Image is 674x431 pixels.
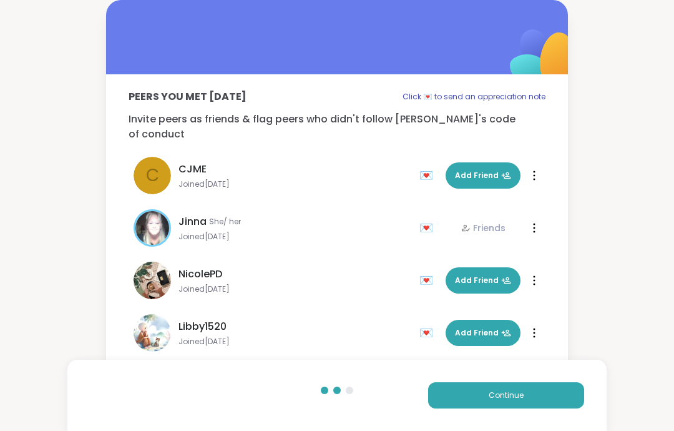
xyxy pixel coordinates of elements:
div: 💌 [419,270,438,290]
button: Add Friend [446,162,520,189]
p: Click 💌 to send an appreciation note [403,89,545,104]
span: Libby1520 [178,319,227,334]
span: CJME [178,162,207,177]
span: Add Friend [455,275,511,286]
img: Jinna [135,211,169,245]
p: Invite peers as friends & flag peers who didn't follow [PERSON_NAME]'s code of conduct [129,112,545,142]
div: 💌 [419,218,438,238]
span: Add Friend [455,327,511,339]
img: Libby1520 [134,314,171,352]
div: Friends [461,222,506,234]
span: Joined [DATE] [178,232,412,242]
div: 💌 [419,166,438,186]
button: Continue [428,382,584,409]
p: Peers you met [DATE] [129,89,247,104]
span: Add Friend [455,170,511,181]
span: C [146,162,159,189]
span: Joined [DATE] [178,179,412,189]
span: Jinna [178,214,207,229]
button: Add Friend [446,320,520,346]
span: Joined [DATE] [178,337,412,347]
span: She/ her [209,217,241,227]
span: Joined [DATE] [178,284,412,294]
div: 💌 [419,323,438,343]
img: NicolePD [134,262,171,299]
button: Add Friend [446,267,520,294]
span: Continue [489,390,524,401]
span: NicolePD [178,267,222,282]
